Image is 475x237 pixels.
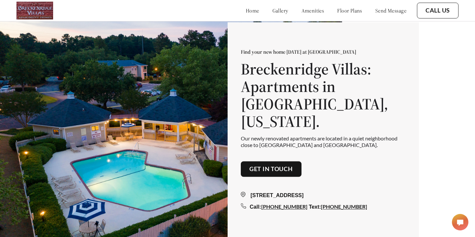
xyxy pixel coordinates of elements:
[301,7,324,14] a: amenities
[241,192,406,200] div: [STREET_ADDRESS]
[249,165,293,173] a: Get in touch
[261,204,307,210] a: [PHONE_NUMBER]
[16,2,53,19] img: Company logo
[337,7,362,14] a: floor plans
[321,204,367,210] a: [PHONE_NUMBER]
[272,7,288,14] a: gallery
[309,204,321,210] span: Text:
[241,49,406,55] p: Find your new home [DATE] at [GEOGRAPHIC_DATA]
[241,61,406,130] h1: Breckenridge Villas: Apartments in [GEOGRAPHIC_DATA], [US_STATE].
[246,7,259,14] a: home
[241,161,301,177] button: Get in touch
[250,204,261,210] span: Call:
[426,7,450,14] a: Call Us
[417,3,459,18] button: Call Us
[375,7,406,14] a: send message
[241,135,406,148] p: Our newly renovated apartments are located in a quiet neighborhood close to [GEOGRAPHIC_DATA] and...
